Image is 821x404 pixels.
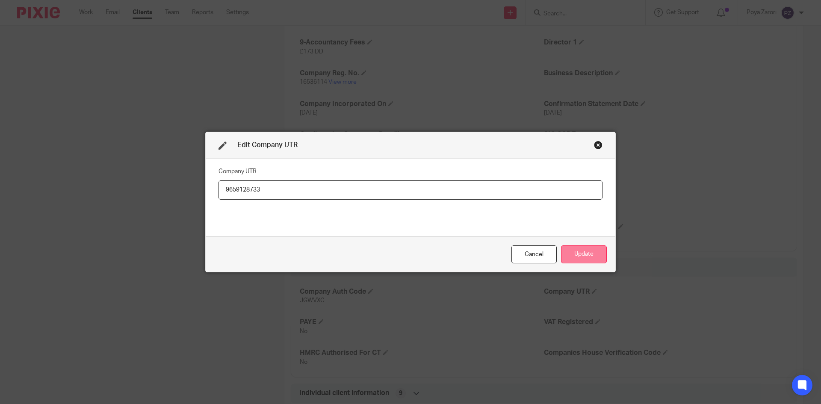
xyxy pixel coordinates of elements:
[511,245,557,264] div: Close this dialog window
[237,142,298,148] span: Edit Company UTR
[219,167,257,176] label: Company UTR
[561,245,607,264] button: Update
[219,180,602,200] input: Company UTR
[594,141,602,149] div: Close this dialog window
